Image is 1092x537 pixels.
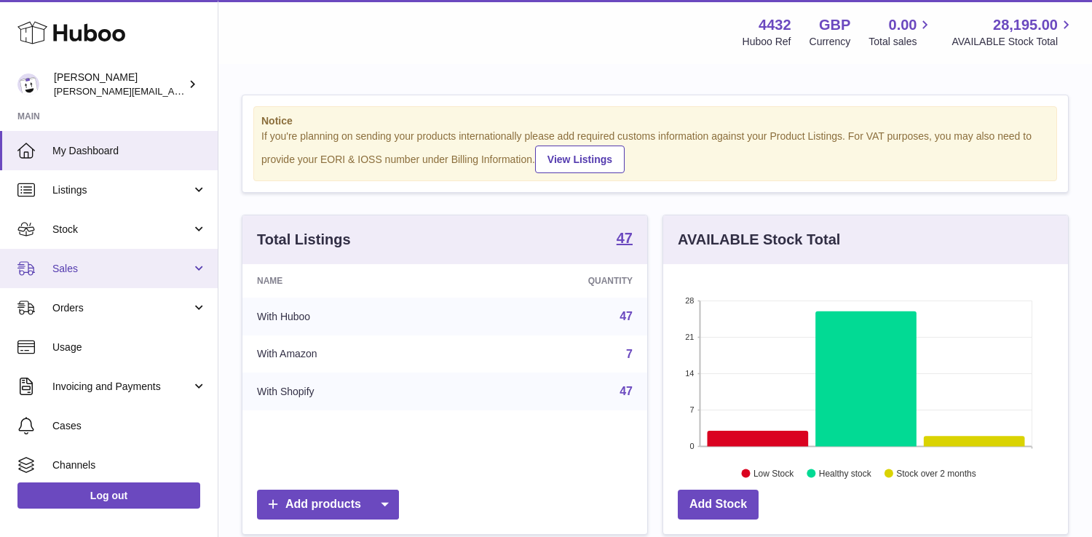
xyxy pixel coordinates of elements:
[617,231,633,248] a: 47
[464,264,647,298] th: Quantity
[257,230,351,250] h3: Total Listings
[743,35,791,49] div: Huboo Ref
[685,369,694,378] text: 14
[54,85,292,97] span: [PERSON_NAME][EMAIL_ADDRESS][DOMAIN_NAME]
[819,15,850,35] strong: GBP
[951,35,1075,49] span: AVAILABLE Stock Total
[242,264,464,298] th: Name
[52,183,191,197] span: Listings
[689,442,694,450] text: 0
[620,385,633,397] a: 47
[685,296,694,305] text: 28
[620,310,633,322] a: 47
[810,35,851,49] div: Currency
[889,15,917,35] span: 0.00
[52,380,191,394] span: Invoicing and Payments
[261,114,1049,128] strong: Notice
[242,373,464,410] td: With Shopify
[52,262,191,276] span: Sales
[52,301,191,315] span: Orders
[17,73,39,95] img: akhil@amalachai.com
[689,405,694,414] text: 7
[819,468,872,478] text: Healthy stock
[753,468,794,478] text: Low Stock
[678,230,840,250] h3: AVAILABLE Stock Total
[869,15,933,49] a: 0.00 Total sales
[242,298,464,335] td: With Huboo
[869,35,933,49] span: Total sales
[52,341,207,354] span: Usage
[17,482,200,509] a: Log out
[626,348,633,360] a: 7
[242,335,464,373] td: With Amazon
[52,458,207,472] span: Channels
[257,490,399,520] a: Add products
[896,468,976,478] text: Stock over 2 months
[951,15,1075,49] a: 28,195.00 AVAILABLE Stock Total
[261,130,1049,173] div: If you're planning on sending your products internationally please add required customs informati...
[535,146,625,173] a: View Listings
[54,71,185,98] div: [PERSON_NAME]
[993,15,1058,35] span: 28,195.00
[52,223,191,236] span: Stock
[617,231,633,245] strong: 47
[52,419,207,433] span: Cases
[678,490,759,520] a: Add Stock
[52,144,207,158] span: My Dashboard
[759,15,791,35] strong: 4432
[685,333,694,341] text: 21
